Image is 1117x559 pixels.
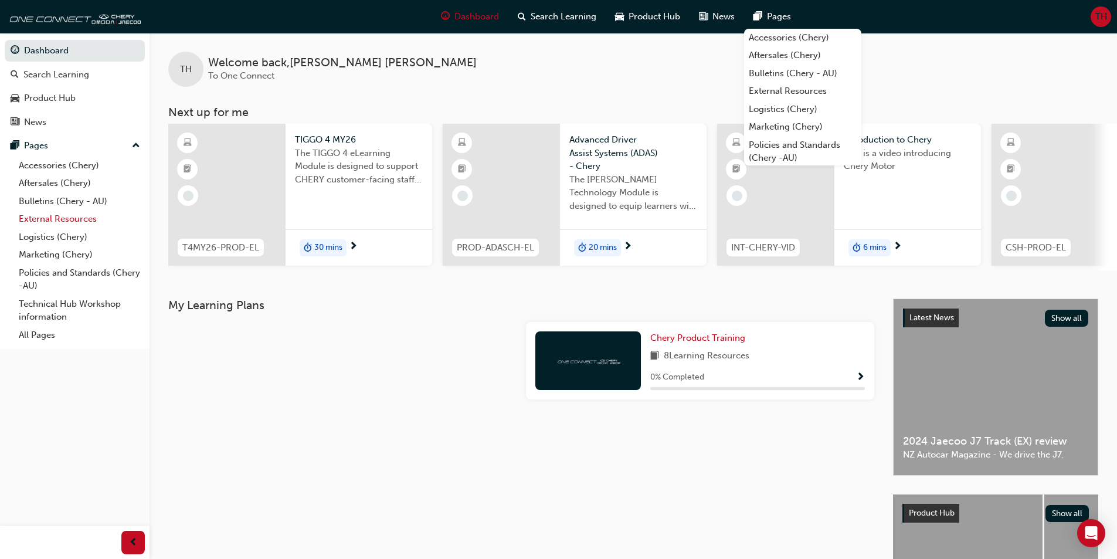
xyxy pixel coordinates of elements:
span: learningResourceType_ELEARNING-icon [1007,135,1015,151]
span: Latest News [909,313,954,323]
span: This is a video introducing Chery Motor [844,147,972,173]
h3: My Learning Plans [168,299,874,312]
a: Marketing (Chery) [14,246,145,264]
span: car-icon [11,93,19,104]
div: Product Hub [24,92,76,105]
img: oneconnect [6,5,141,28]
a: Accessories (Chery) [14,157,145,175]
button: Pages [5,135,145,157]
a: Logistics (Chery) [14,228,145,246]
span: CSH-PROD-EL [1006,241,1066,255]
span: Show Progress [856,372,865,383]
div: News [24,116,46,129]
span: learningResourceType_ELEARNING-icon [732,135,741,151]
a: Technical Hub Workshop information [14,295,145,326]
a: Latest NewsShow all2024 Jaecoo J7 Track (EX) reviewNZ Autocar Magazine - We drive the J7. [893,299,1098,476]
span: Chery Product Training [650,333,745,343]
a: Latest NewsShow all [903,309,1088,327]
span: book-icon [650,349,659,364]
span: learningRecordVerb_NONE-icon [183,191,193,201]
span: next-icon [893,242,902,252]
h3: Next up for me [150,106,1117,119]
a: car-iconProduct Hub [606,5,690,29]
a: news-iconNews [690,5,744,29]
img: oneconnect [556,355,620,366]
span: learningRecordVerb_NONE-icon [1006,191,1017,201]
button: TH [1091,6,1111,27]
span: 2024 Jaecoo J7 Track (EX) review [903,435,1088,448]
span: up-icon [132,138,140,154]
a: Accessories (Chery) [744,29,861,47]
span: 30 mins [314,241,342,255]
span: INT-CHERY-VID [731,241,795,255]
span: TH [1095,10,1107,23]
span: News [712,10,735,23]
span: news-icon [11,117,19,128]
span: The [PERSON_NAME] Technology Module is designed to equip learners with essential knowledge about ... [569,173,697,213]
span: Introduction to Chery [844,133,972,147]
span: TIGGO 4 MY26 [295,133,423,147]
a: Bulletins (Chery - AU) [744,65,861,83]
a: Logistics (Chery) [744,100,861,118]
div: Pages [24,139,48,153]
span: TH [180,63,192,76]
span: 20 mins [589,241,617,255]
span: 0 % Completed [650,371,704,384]
button: Show all [1045,505,1089,522]
span: pages-icon [11,141,19,151]
span: learningResourceType_ELEARNING-icon [458,135,466,151]
span: 8 Learning Resources [664,349,749,364]
span: Search Learning [531,10,596,23]
span: next-icon [349,242,358,252]
a: Marketing (Chery) [744,118,861,136]
a: Policies and Standards (Chery -AU) [744,136,861,167]
span: learningRecordVerb_NONE-icon [732,191,742,201]
a: News [5,111,145,133]
span: Product Hub [629,10,680,23]
span: PROD-ADASCH-EL [457,241,534,255]
div: Search Learning [23,68,89,82]
a: Aftersales (Chery) [744,46,861,65]
button: DashboardSearch LearningProduct HubNews [5,38,145,135]
span: booktick-icon [458,162,466,177]
a: guage-iconDashboard [432,5,508,29]
a: Bulletins (Chery - AU) [14,192,145,211]
span: booktick-icon [1007,162,1015,177]
span: next-icon [623,242,632,252]
a: PROD-ADASCH-ELAdvanced Driver Assist Systems (ADAS) - CheryThe [PERSON_NAME] Technology Module is... [443,124,707,266]
span: duration-icon [853,240,861,256]
a: External Resources [744,82,861,100]
span: 6 mins [863,241,887,255]
a: External Resources [14,210,145,228]
span: duration-icon [304,240,312,256]
a: Search Learning [5,64,145,86]
span: booktick-icon [732,162,741,177]
span: news-icon [699,9,708,24]
div: Open Intercom Messenger [1077,519,1105,547]
span: Product Hub [909,508,955,518]
span: The TIGGO 4 eLearning Module is designed to support CHERY customer-facing staff with the product ... [295,147,423,187]
span: search-icon [11,70,19,80]
span: car-icon [615,9,624,24]
a: Product HubShow all [902,504,1089,523]
a: search-iconSearch Learning [508,5,606,29]
span: T4MY26-PROD-EL [182,241,259,255]
a: Policies and Standards (Chery -AU) [14,264,145,295]
span: duration-icon [578,240,586,256]
a: T4MY26-PROD-ELTIGGO 4 MY26The TIGGO 4 eLearning Module is designed to support CHERY customer-faci... [168,124,432,266]
span: Pages [767,10,791,23]
a: All Pages [14,326,145,344]
a: Product Hub [5,87,145,109]
a: INT-CHERY-VIDIntroduction to CheryThis is a video introducing Chery Motorduration-icon6 mins [717,124,981,266]
button: Show all [1045,310,1089,327]
span: NZ Autocar Magazine - We drive the J7. [903,448,1088,462]
span: pages-icon [753,9,762,24]
span: learningRecordVerb_NONE-icon [457,191,468,201]
span: Welcome back , [PERSON_NAME] [PERSON_NAME] [208,56,477,70]
a: Aftersales (Chery) [14,174,145,192]
span: booktick-icon [184,162,192,177]
span: guage-icon [11,46,19,56]
button: Show Progress [856,370,865,385]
